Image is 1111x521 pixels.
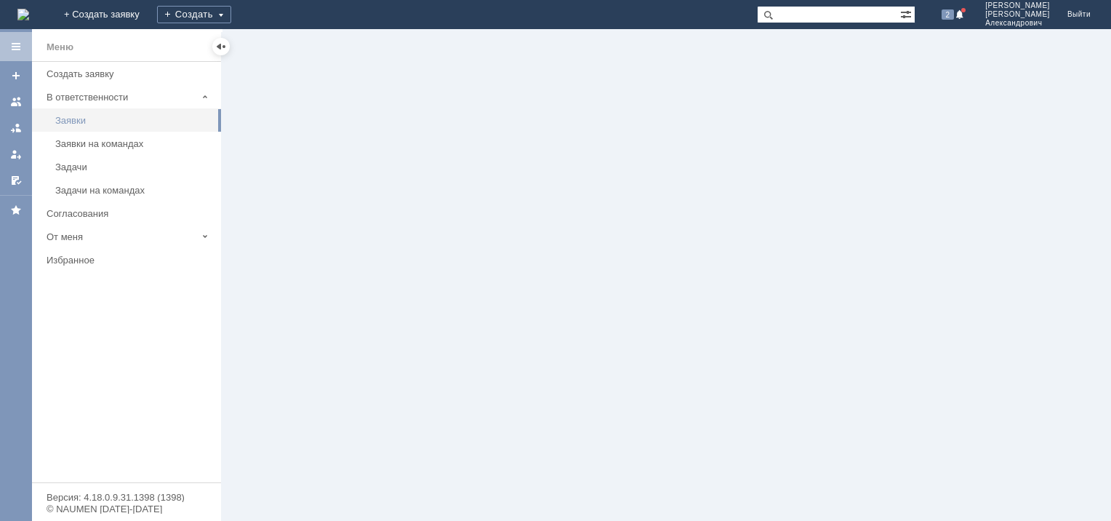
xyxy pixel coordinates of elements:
span: Александрович [985,19,1050,28]
div: Заявки [55,115,212,126]
a: Создать заявку [41,63,218,85]
span: [PERSON_NAME] [985,1,1050,10]
span: Расширенный поиск [900,7,915,20]
img: logo [17,9,29,20]
a: Задачи на командах [49,179,218,202]
div: © NAUMEN [DATE]-[DATE] [47,504,206,514]
a: Согласования [41,202,218,225]
div: Согласования [47,208,212,219]
span: [PERSON_NAME] [985,10,1050,19]
div: Меню [47,39,73,56]
a: Заявки на командах [4,90,28,114]
a: Задачи [49,156,218,178]
a: Мои согласования [4,169,28,192]
div: Задачи [55,162,212,172]
div: Создать [157,6,231,23]
div: Создать заявку [47,68,212,79]
div: Скрыть меню [212,38,230,55]
a: Создать заявку [4,64,28,87]
div: Задачи на командах [55,185,212,196]
div: Заявки на командах [55,138,212,149]
a: Заявки на командах [49,132,218,155]
a: Заявки [49,109,218,132]
a: Мои заявки [4,143,28,166]
a: Перейти на домашнюю страницу [17,9,29,20]
a: Заявки в моей ответственности [4,116,28,140]
div: Версия: 4.18.0.9.31.1398 (1398) [47,493,206,502]
div: От меня [47,231,196,242]
div: Избранное [47,255,196,266]
div: В ответственности [47,92,196,103]
span: 2 [942,9,955,20]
